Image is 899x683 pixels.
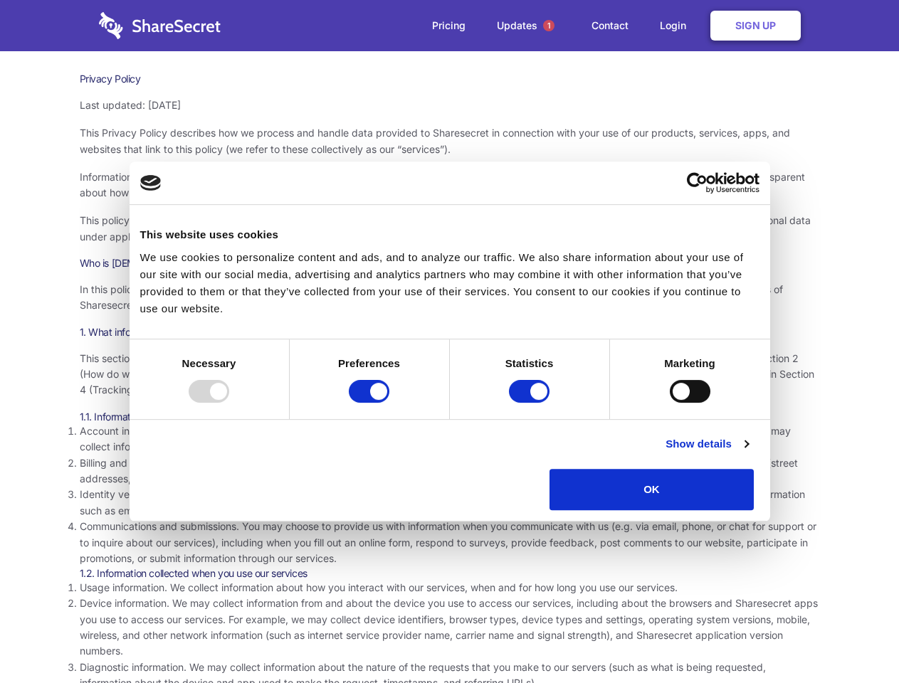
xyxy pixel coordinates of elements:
div: We use cookies to personalize content and ads, and to analyze our traffic. We also share informat... [140,249,759,317]
span: Billing and payment information. In order to purchase a service, you may need to provide us with ... [80,457,798,485]
span: 1.2. Information collected when you use our services [80,567,307,579]
span: 1. What information do we collect about you? [80,326,276,338]
strong: Preferences [338,357,400,369]
span: This Privacy Policy describes how we process and handle data provided to Sharesecret in connectio... [80,127,790,154]
strong: Necessary [182,357,236,369]
div: This website uses cookies [140,226,759,243]
a: Usercentrics Cookiebot - opens in a new window [635,172,759,194]
img: logo [140,175,162,191]
span: This section describes the various types of information we collect from and about you. To underst... [80,352,814,396]
p: Last updated: [DATE] [80,97,820,113]
strong: Statistics [505,357,554,369]
span: Device information. We may collect information from and about the device you use to access our se... [80,597,818,657]
span: Usage information. We collect information about how you interact with our services, when and for ... [80,581,678,593]
span: Information security and privacy are at the heart of what Sharesecret values and promotes as a co... [80,171,805,198]
span: This policy uses the term “personal data” to refer to information that is related to an identifie... [80,214,811,242]
a: Contact [577,4,643,48]
h1: Privacy Policy [80,73,820,85]
img: logo-wordmark-white-trans-d4663122ce5f474addd5e946df7df03e33cb6a1c49d2221995e7729f52c070b2.svg [99,12,221,39]
button: OK [550,469,754,510]
span: Account information. Our services generally require you to create an account before you can acces... [80,425,791,452]
a: Pricing [418,4,480,48]
span: Communications and submissions. You may choose to provide us with information when you communicat... [80,520,816,564]
a: Login [646,4,708,48]
span: 1 [543,20,554,31]
span: In this policy, “Sharesecret,” “we,” “us,” and “our” refer to Sharesecret Inc., a U.S. company. S... [80,283,783,311]
a: Show details [666,435,748,452]
span: Who is [DEMOGRAPHIC_DATA]? [80,257,222,269]
strong: Marketing [664,357,715,369]
span: Identity verification information. Some services require you to verify your identity as part of c... [80,488,805,516]
a: Sign Up [710,11,801,41]
span: 1.1. Information you provide to us [80,411,223,423]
